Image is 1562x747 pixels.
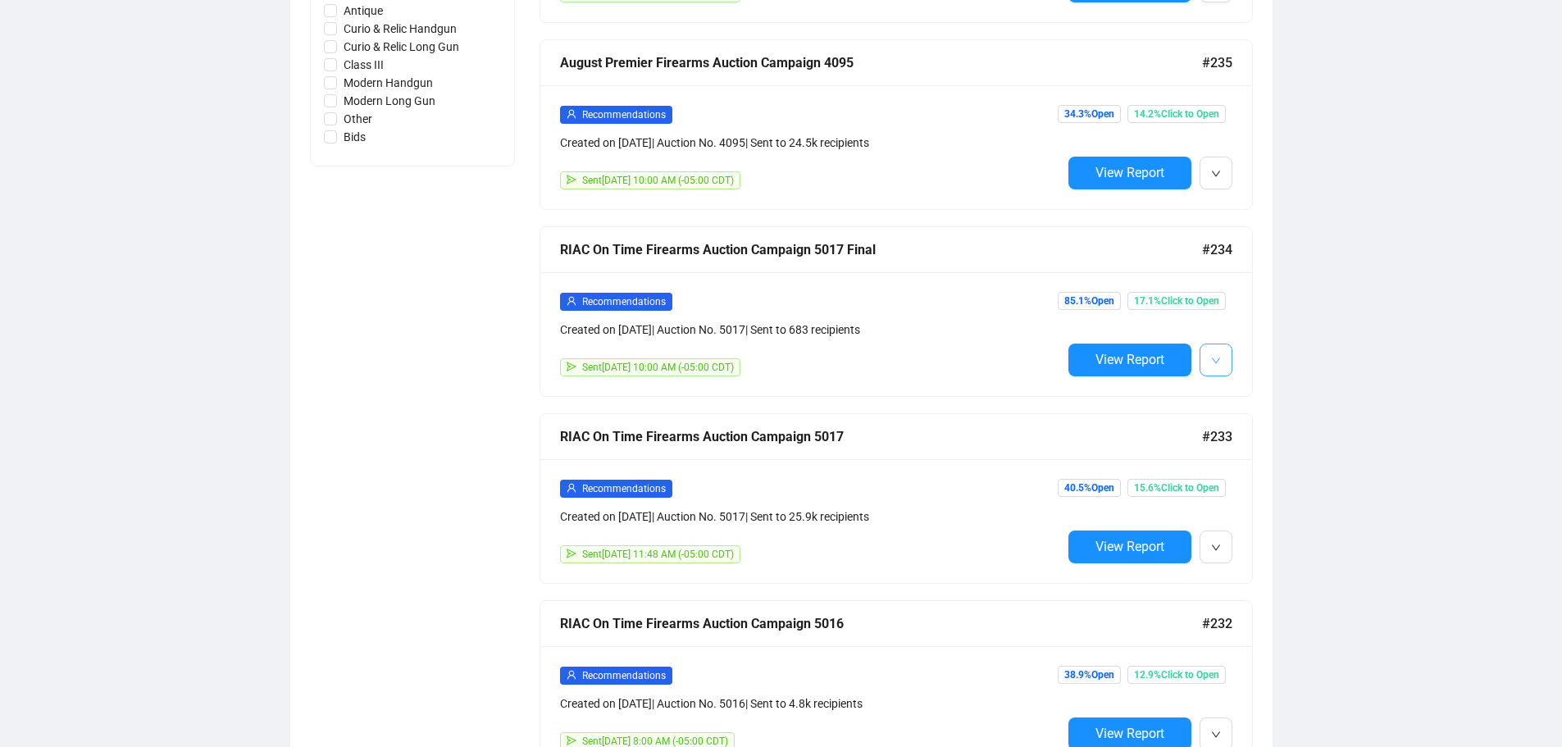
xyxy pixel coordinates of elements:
[582,175,734,186] span: Sent [DATE] 10:00 AM (-05:00 CDT)
[1211,356,1221,366] span: down
[560,321,1062,339] div: Created on [DATE] | Auction No. 5017 | Sent to 683 recipients
[582,549,734,560] span: Sent [DATE] 11:48 AM (-05:00 CDT)
[337,56,390,74] span: Class III
[1127,105,1226,123] span: 14.2% Click to Open
[1095,726,1164,741] span: View Report
[560,239,1202,260] div: RIAC On Time Firearms Auction Campaign 5017 Final
[337,74,439,92] span: Modern Handgun
[337,38,466,56] span: Curio & Relic Long Gun
[1058,479,1121,497] span: 40.5% Open
[337,110,379,128] span: Other
[1202,426,1232,447] span: #233
[337,92,442,110] span: Modern Long Gun
[582,670,666,681] span: Recommendations
[1202,613,1232,634] span: #232
[560,426,1202,447] div: RIAC On Time Firearms Auction Campaign 5017
[567,109,576,119] span: user
[540,39,1253,210] a: August Premier Firearms Auction Campaign 4095#235userRecommendationsCreated on [DATE]| Auction No...
[567,175,576,184] span: send
[567,296,576,306] span: user
[1202,239,1232,260] span: #234
[567,736,576,745] span: send
[540,226,1253,397] a: RIAC On Time Firearms Auction Campaign 5017 Final#234userRecommendationsCreated on [DATE]| Auctio...
[1211,169,1221,179] span: down
[560,695,1062,713] div: Created on [DATE] | Auction No. 5016 | Sent to 4.8k recipients
[567,362,576,371] span: send
[582,736,728,747] span: Sent [DATE] 8:00 AM (-05:00 CDT)
[582,362,734,373] span: Sent [DATE] 10:00 AM (-05:00 CDT)
[1127,666,1226,684] span: 12.9% Click to Open
[582,483,666,494] span: Recommendations
[337,128,372,146] span: Bids
[567,549,576,558] span: send
[1095,352,1164,367] span: View Report
[560,613,1202,634] div: RIAC On Time Firearms Auction Campaign 5016
[1058,666,1121,684] span: 38.9% Open
[567,670,576,680] span: user
[337,20,463,38] span: Curio & Relic Handgun
[1068,531,1191,563] button: View Report
[1211,543,1221,553] span: down
[337,2,389,20] span: Antique
[1058,105,1121,123] span: 34.3% Open
[560,52,1202,73] div: August Premier Firearms Auction Campaign 4095
[1095,165,1164,180] span: View Report
[560,134,1062,152] div: Created on [DATE] | Auction No. 4095 | Sent to 24.5k recipients
[567,483,576,493] span: user
[1127,479,1226,497] span: 15.6% Click to Open
[540,413,1253,584] a: RIAC On Time Firearms Auction Campaign 5017#233userRecommendationsCreated on [DATE]| Auction No. ...
[1058,292,1121,310] span: 85.1% Open
[1211,730,1221,740] span: down
[1202,52,1232,73] span: #235
[1127,292,1226,310] span: 17.1% Click to Open
[1068,344,1191,376] button: View Report
[582,109,666,121] span: Recommendations
[1068,157,1191,189] button: View Report
[582,296,666,307] span: Recommendations
[560,508,1062,526] div: Created on [DATE] | Auction No. 5017 | Sent to 25.9k recipients
[1095,539,1164,554] span: View Report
